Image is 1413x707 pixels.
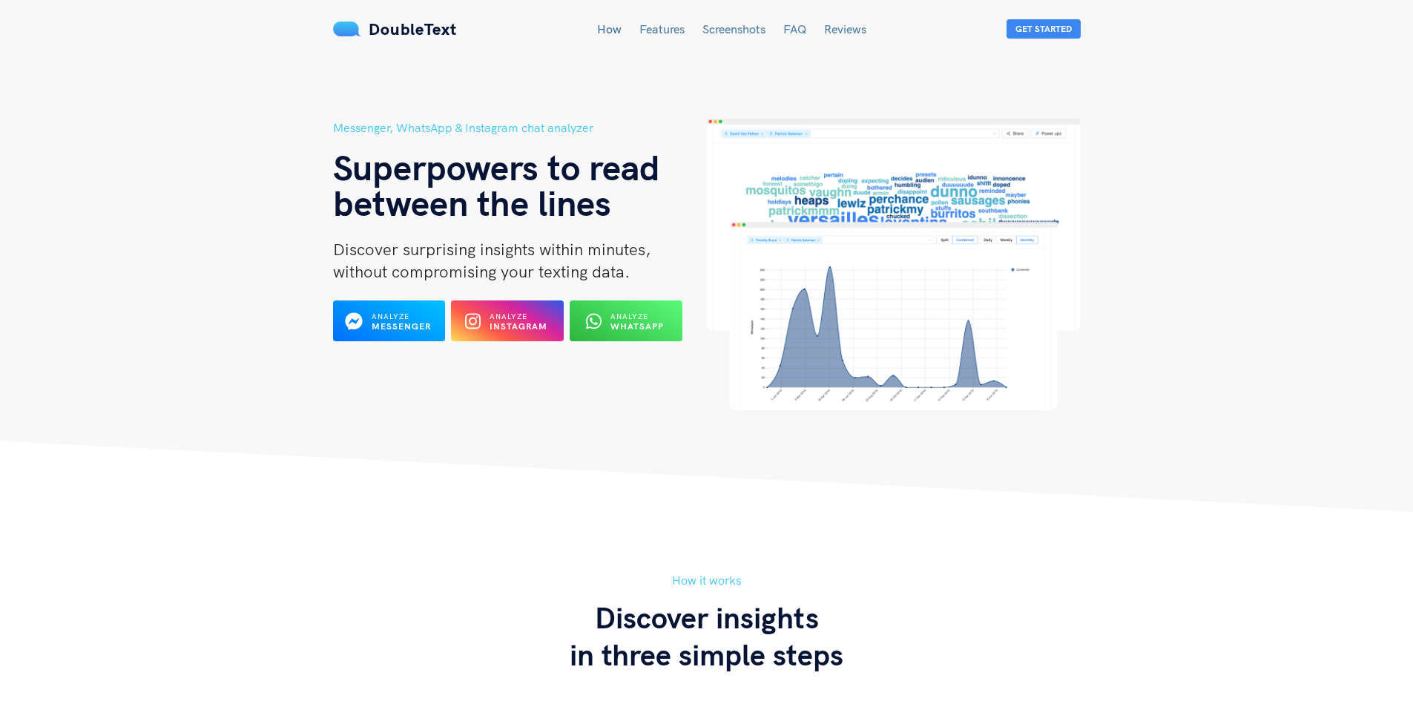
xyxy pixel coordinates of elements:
a: Analyze Messenger [333,320,446,333]
img: hero [707,119,1081,410]
a: DoubleText [333,19,457,39]
a: FAQ [783,22,806,36]
b: WhatsApp [610,320,664,332]
h3: Discover insights in three simple steps [333,599,1081,673]
button: Analyze Messenger [333,300,446,341]
span: Analyze [610,312,648,321]
b: Instagram [490,320,547,332]
a: Analyze WhatsApp [570,320,682,333]
h5: How it works [333,571,1081,590]
a: How [597,22,622,36]
span: Analyze [372,312,409,321]
span: DoubleText [369,19,457,39]
h5: Messenger, WhatsApp & Instagram chat analyzer [333,119,707,137]
button: Analyze WhatsApp [570,300,682,341]
a: Screenshots [702,22,765,36]
a: Analyze Instagram [451,320,564,333]
span: Superpowers to read [333,145,660,189]
button: Get Started [1007,19,1081,39]
a: Features [639,22,685,36]
img: mS3x8y1f88AAAAABJRU5ErkJggg== [333,22,361,36]
span: Analyze [490,312,527,321]
button: Analyze Instagram [451,300,564,341]
span: between the lines [333,180,611,225]
span: Discover surprising insights within minutes, [333,239,650,260]
a: Reviews [824,22,866,36]
span: without compromising your texting data. [333,261,630,282]
b: Messenger [372,320,431,332]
